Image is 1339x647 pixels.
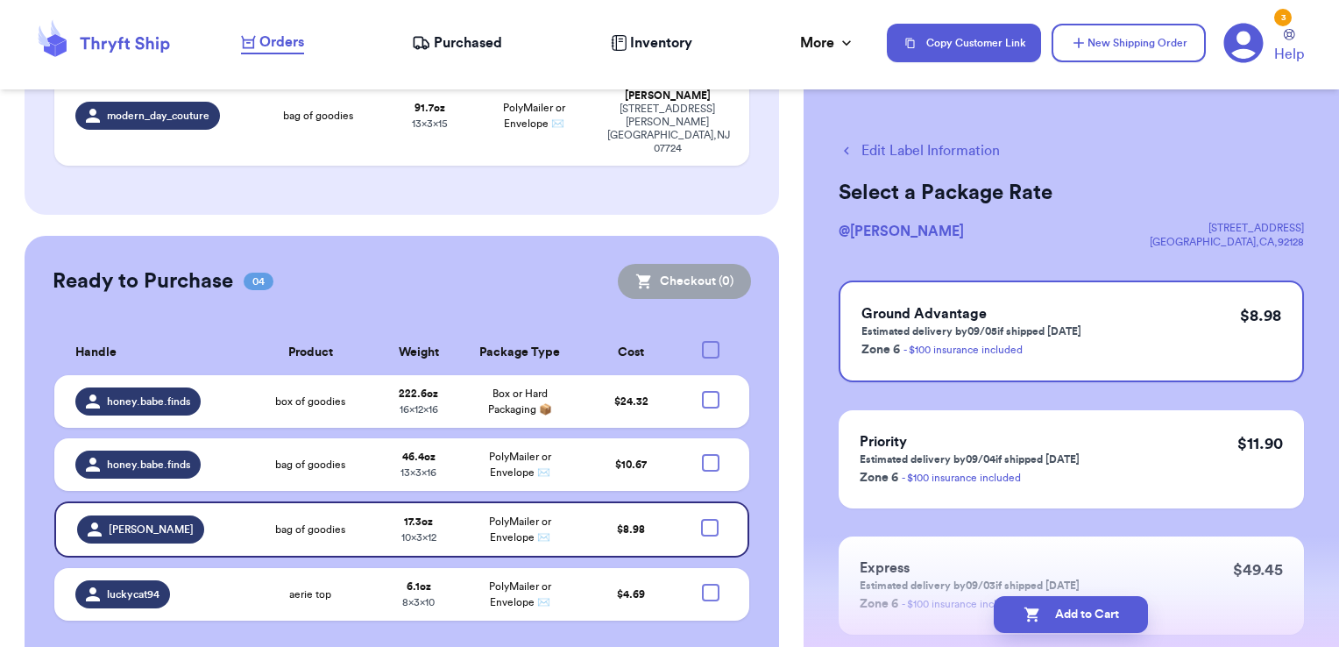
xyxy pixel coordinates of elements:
[107,458,190,472] span: honey.babe.finds
[402,597,435,608] span: 8 x 3 x 10
[259,32,304,53] span: Orders
[617,524,645,535] span: $ 8.98
[800,32,855,53] div: More
[244,273,273,290] span: 04
[860,561,910,575] span: Express
[400,467,436,478] span: 13 x 3 x 16
[1223,23,1264,63] a: 3
[1274,29,1304,65] a: Help
[107,109,209,123] span: modern_day_couture
[860,435,907,449] span: Priority
[618,264,751,299] button: Checkout (0)
[861,324,1081,338] p: Estimated delivery by 09/05 if shipped [DATE]
[488,388,552,415] span: Box or Hard Packaging 📦
[1052,24,1206,62] button: New Shipping Order
[75,344,117,362] span: Handle
[1150,221,1304,235] div: [STREET_ADDRESS]
[839,179,1304,207] h2: Select a Package Rate
[378,331,458,375] th: Weight
[459,331,581,375] th: Package Type
[581,331,683,375] th: Cost
[617,589,645,600] span: $ 4.69
[860,472,898,484] span: Zone 6
[53,267,233,295] h2: Ready to Purchase
[861,344,900,356] span: Zone 6
[611,32,692,53] a: Inventory
[275,395,345,409] span: box of goodies
[399,388,438,399] strong: 222.6 oz
[630,32,692,53] span: Inventory
[434,32,502,53] span: Purchased
[614,396,648,407] span: $ 24.32
[489,581,551,608] span: PolyMailer or Envelope ✉️
[414,103,445,113] strong: 91.7 oz
[404,516,433,527] strong: 17.3 oz
[275,458,345,472] span: bag of goodies
[407,581,431,592] strong: 6.1 oz
[107,395,190,409] span: honey.babe.finds
[402,451,436,462] strong: 46.4 oz
[1237,431,1283,456] p: $ 11.90
[607,76,729,103] div: [PERSON_NAME] [PERSON_NAME]
[283,109,353,123] span: bag of goodies
[241,32,304,54] a: Orders
[489,516,551,543] span: PolyMailer or Envelope ✉️
[903,345,1023,355] a: - $100 insurance included
[887,24,1041,62] button: Copy Customer Link
[902,473,1021,483] a: - $100 insurance included
[1150,235,1304,249] div: [GEOGRAPHIC_DATA] , CA , 92128
[289,587,331,601] span: aerie top
[839,224,964,238] span: @ [PERSON_NAME]
[109,523,194,537] span: [PERSON_NAME]
[607,103,729,155] div: [STREET_ADDRESS][PERSON_NAME] [GEOGRAPHIC_DATA] , NJ 07724
[861,307,987,321] span: Ground Advantage
[275,523,345,537] span: bag of goodies
[400,404,438,415] span: 16 x 12 x 16
[860,452,1080,466] p: Estimated delivery by 09/04 if shipped [DATE]
[1274,9,1292,26] div: 3
[839,140,1000,161] button: Edit Label Information
[401,532,436,543] span: 10 x 3 x 12
[1233,558,1283,582] p: $ 49.45
[412,32,502,53] a: Purchased
[1240,303,1281,328] p: $ 8.98
[1274,44,1304,65] span: Help
[412,118,448,129] span: 13 x 3 x 15
[107,587,159,601] span: luckycat94
[615,459,647,470] span: $ 10.67
[243,331,378,375] th: Product
[860,579,1080,593] p: Estimated delivery by 09/03 if shipped [DATE]
[489,451,551,478] span: PolyMailer or Envelope ✉️
[994,596,1148,633] button: Add to Cart
[503,103,565,129] span: PolyMailer or Envelope ✉️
